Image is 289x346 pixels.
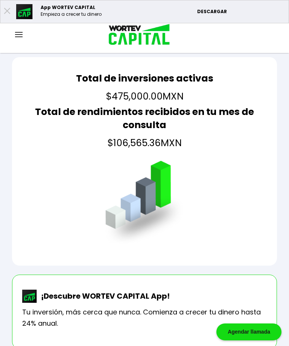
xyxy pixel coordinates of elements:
[216,323,281,340] div: Agendar llamada
[76,91,213,102] h4: $475,000.00 MXN
[22,290,37,303] img: wortev-capital-app-icon
[16,4,33,19] img: appicon
[197,8,285,15] p: DESCARGAR
[41,11,102,18] p: Empieza a crecer tu dinero
[41,4,102,11] p: App WORTEV CAPITAL
[22,137,267,149] h4: $106,565.36 MXN
[22,307,267,329] p: Tu inversión, más cerca que nunca. Comienza a crecer tu dinero hasta 24% anual.
[101,23,173,47] img: logo_wortev_capital
[37,290,170,302] p: ¡Descubre WORTEV CAPITAL App!
[15,32,23,37] img: hamburguer-menu2
[102,161,187,246] img: grafica.516fef24.png
[76,72,213,85] h2: Total de inversiones activas
[22,105,267,131] h2: Total de rendimientos recibidos en tu mes de consulta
